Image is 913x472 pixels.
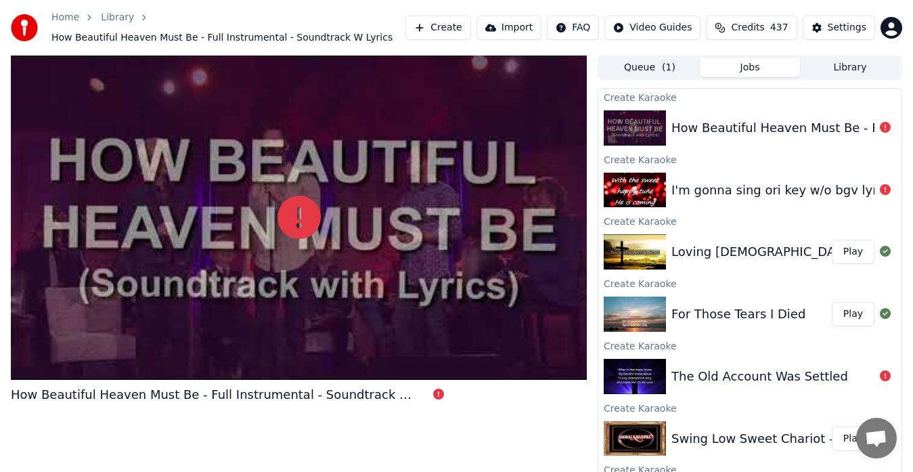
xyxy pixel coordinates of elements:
[11,14,38,41] img: youka
[598,89,901,105] div: Create Karaoke
[101,11,134,24] a: Library
[547,16,599,40] button: FAQ
[598,400,901,416] div: Create Karaoke
[598,337,901,353] div: Create Karaoke
[598,151,901,167] div: Create Karaoke
[800,58,900,77] button: Library
[828,21,866,35] div: Settings
[51,11,79,24] a: Home
[803,16,875,40] button: Settings
[832,240,874,264] button: Play
[405,16,471,40] button: Create
[856,418,897,458] a: Open chat
[662,61,675,74] span: ( 1 )
[476,16,541,40] button: Import
[770,21,788,35] span: 437
[832,427,874,451] button: Play
[600,58,700,77] button: Queue
[671,367,848,386] div: The Old Account Was Settled
[706,16,797,40] button: Credits437
[11,385,417,404] div: How Beautiful Heaven Must Be - Full Instrumental - Soundtrack W Lyrics
[598,275,901,291] div: Create Karaoke
[832,302,874,326] button: Play
[700,58,800,77] button: Jobs
[671,305,805,324] div: For Those Tears I Died
[51,31,393,45] span: How Beautiful Heaven Must Be - Full Instrumental - Soundtrack W Lyrics
[51,11,405,45] nav: breadcrumb
[598,213,901,229] div: Create Karaoke
[671,181,894,200] div: I'm gonna sing ori key w/o bgv lyrics
[604,16,700,40] button: Video Guides
[731,21,764,35] span: Credits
